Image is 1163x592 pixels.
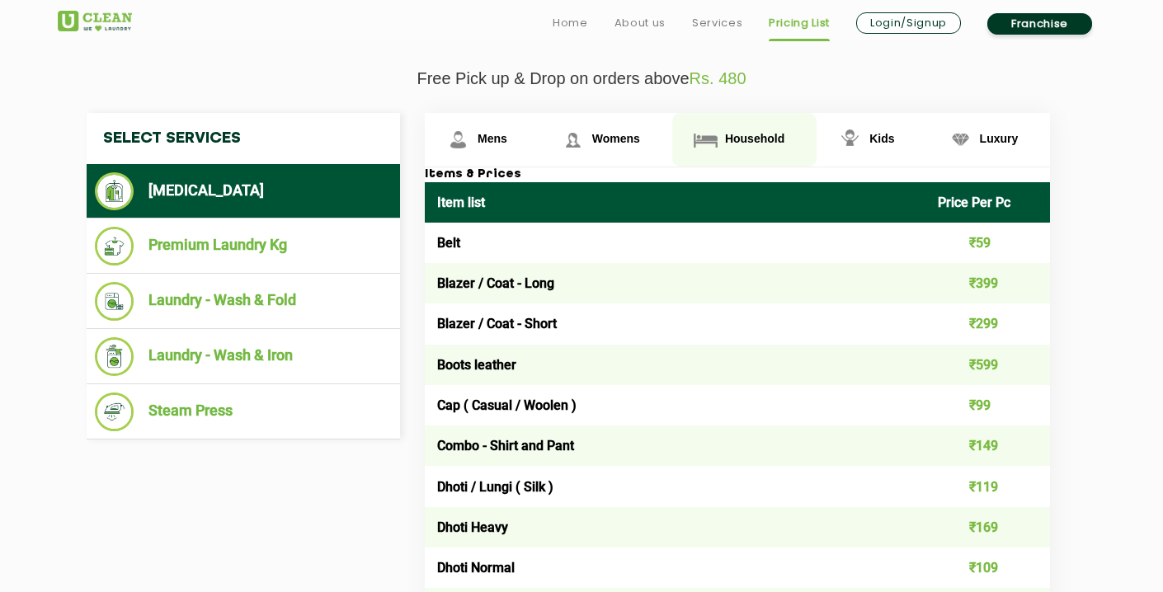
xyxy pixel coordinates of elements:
[925,425,1051,466] td: ₹149
[946,125,975,154] img: Luxury
[425,303,925,344] td: Blazer / Coat - Short
[95,337,392,376] li: Laundry - Wash & Iron
[95,337,134,376] img: Laundry - Wash & Iron
[558,125,587,154] img: Womens
[725,132,784,145] span: Household
[425,547,925,588] td: Dhoti Normal
[592,132,640,145] span: Womens
[425,507,925,547] td: Dhoti Heavy
[425,385,925,425] td: Cap ( Casual / Woolen )
[925,263,1051,303] td: ₹399
[95,392,392,431] li: Steam Press
[980,132,1019,145] span: Luxury
[925,182,1051,223] th: Price Per Pc
[925,507,1051,547] td: ₹169
[58,11,132,31] img: UClean Laundry and Dry Cleaning
[925,547,1051,588] td: ₹109
[836,125,864,154] img: Kids
[95,282,134,321] img: Laundry - Wash & Fold
[95,227,392,265] li: Premium Laundry Kg
[58,69,1105,88] p: Free Pick up & Drop on orders above
[925,466,1051,506] td: ₹119
[425,425,925,466] td: Combo - Shirt and Pant
[425,182,925,223] th: Item list
[691,125,720,154] img: Household
[425,345,925,385] td: Boots leather
[425,466,925,506] td: Dhoti / Lungi ( Silk )
[987,13,1092,35] a: Franchise
[856,12,961,34] a: Login/Signup
[95,172,392,210] li: [MEDICAL_DATA]
[95,392,134,431] img: Steam Press
[425,263,925,303] td: Blazer / Coat - Long
[425,223,925,263] td: Belt
[425,167,1050,182] h3: Items & Prices
[925,303,1051,344] td: ₹299
[690,69,746,87] span: Rs. 480
[925,385,1051,425] td: ₹99
[925,345,1051,385] td: ₹599
[95,172,134,210] img: Dry Cleaning
[869,132,894,145] span: Kids
[444,125,473,154] img: Mens
[769,13,830,33] a: Pricing List
[925,223,1051,263] td: ₹59
[614,13,666,33] a: About us
[95,282,392,321] li: Laundry - Wash & Fold
[553,13,588,33] a: Home
[692,13,742,33] a: Services
[87,113,400,164] h4: Select Services
[95,227,134,265] img: Premium Laundry Kg
[478,132,507,145] span: Mens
